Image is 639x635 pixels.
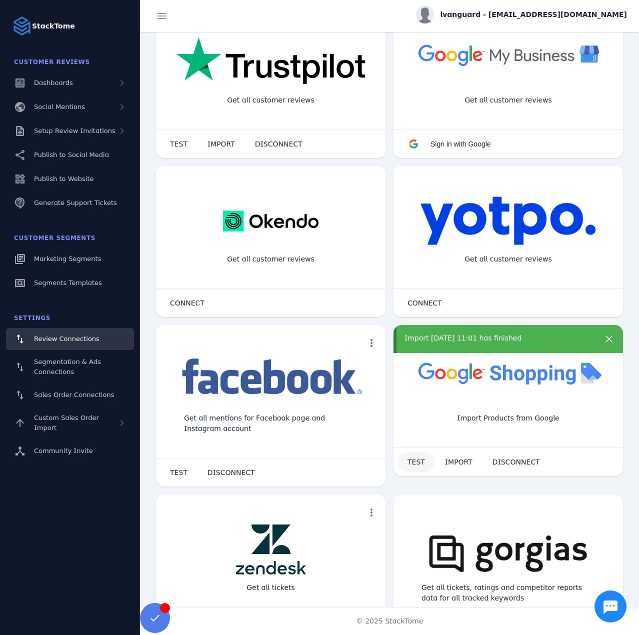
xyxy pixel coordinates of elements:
[14,314,50,321] span: Settings
[34,414,99,431] span: Custom Sales Order Import
[170,140,187,147] span: TEST
[6,192,134,214] a: Generate Support Tickets
[34,255,101,262] span: Marketing Segments
[397,293,452,313] button: CONNECT
[207,140,235,147] span: IMPORT
[6,272,134,294] a: Segments Templates
[413,524,603,574] img: gorgias.png
[6,328,134,350] a: Review Connections
[413,574,603,611] div: Get all tickets, ratings and competitor reports data for all tracked keywords
[34,447,93,454] span: Community Invite
[445,458,472,465] span: IMPORT
[456,87,560,113] div: Get all customer reviews
[14,58,90,65] span: Customer Reviews
[356,616,423,626] span: © 2025 StackTome
[482,452,550,472] button: DISCONNECT
[397,452,435,472] button: TEST
[170,469,187,476] span: TEST
[420,196,596,246] img: yotpo.png
[176,355,365,399] img: facebook.png
[236,524,306,574] img: zendesk.png
[413,355,603,390] img: googleshopping.png
[6,248,134,270] a: Marketing Segments
[34,103,85,110] span: Social Mentions
[430,140,491,148] span: Sign in with Google
[223,196,318,246] img: okendo.webp
[219,87,322,113] div: Get all customer reviews
[6,440,134,462] a: Community Invite
[456,246,560,272] div: Get all customer reviews
[207,469,255,476] span: DISCONNECT
[492,458,540,465] span: DISCONNECT
[219,246,322,272] div: Get all customer reviews
[12,16,32,36] img: Logo image
[255,140,302,147] span: DISCONNECT
[160,134,197,154] button: TEST
[160,293,214,313] button: CONNECT
[6,384,134,406] a: Sales Order Connections
[416,5,627,23] button: lvanguard - [EMAIL_ADDRESS][DOMAIN_NAME]
[170,299,204,306] span: CONNECT
[6,352,134,382] a: Segmentation & Ads Connections
[197,134,245,154] button: IMPORT
[34,151,109,158] span: Publish to Social Media
[413,37,603,72] img: googlebusiness.png
[599,333,619,353] button: more
[160,462,197,482] button: TEST
[34,175,93,182] span: Publish to Website
[361,15,381,35] button: more
[361,502,381,522] button: more
[197,462,265,482] button: DISCONNECT
[34,335,99,342] span: Review Connections
[397,134,501,154] button: Sign in with Google
[238,574,303,601] div: Get all tickets
[407,299,442,306] span: CONNECT
[6,144,134,166] a: Publish to Social Media
[34,127,115,134] span: Setup Review Invitations
[176,405,365,442] div: Get all mentions for Facebook page and Instagram account
[34,358,101,375] span: Segmentation & Ads Connections
[440,9,627,20] span: lvanguard - [EMAIL_ADDRESS][DOMAIN_NAME]
[449,405,567,431] div: Import Products from Google
[435,452,482,472] button: IMPORT
[34,391,114,398] span: Sales Order Connections
[407,458,425,465] span: TEST
[34,279,102,286] span: Segments Templates
[34,199,117,206] span: Generate Support Tickets
[6,168,134,190] a: Publish to Website
[32,21,75,31] strong: StackTome
[404,333,594,343] div: Import [DATE] 11:01 has finished
[245,134,312,154] button: DISCONNECT
[34,79,73,86] span: Dashboards
[361,333,381,353] button: more
[416,5,434,23] img: profile.jpg
[14,234,95,241] span: Customer Segments
[176,37,365,86] img: trustpilot.png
